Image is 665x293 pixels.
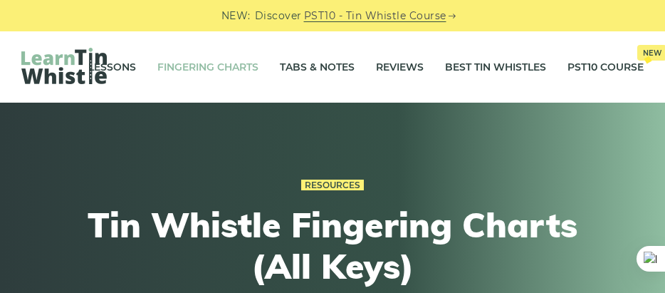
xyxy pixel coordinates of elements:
a: Tabs & Notes [280,49,355,85]
a: Best Tin Whistles [445,49,546,85]
h1: Tin Whistle Fingering Charts (All Keys) [70,205,595,287]
a: PST10 CourseNew [567,49,644,85]
a: Reviews [376,49,424,85]
a: Resources [301,180,364,191]
a: Fingering Charts [157,49,258,85]
a: Lessons [88,49,136,85]
img: LearnTinWhistle.com [21,48,107,84]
